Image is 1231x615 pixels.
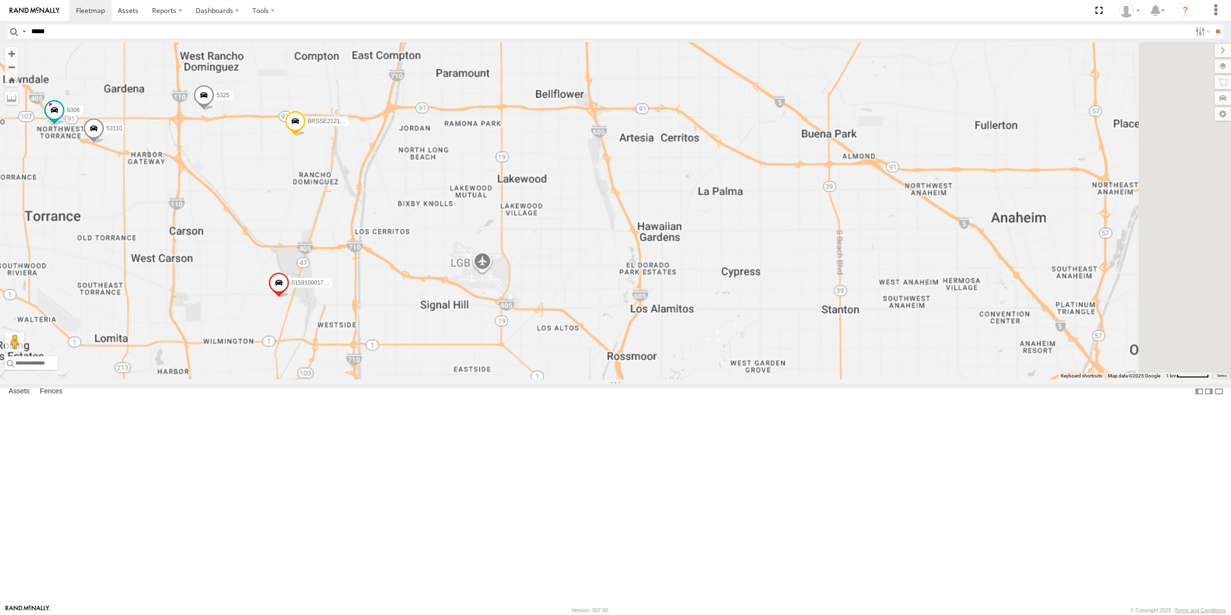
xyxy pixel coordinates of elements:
label: Search Query [20,25,28,38]
button: Zoom Home [5,74,18,87]
span: 1 km [1166,373,1177,378]
span: 5306 [67,107,80,113]
a: Visit our Website [5,605,50,615]
button: Drag Pegman onto the map to open Street View [5,332,24,351]
span: BRSSE21210918155709 [308,118,372,125]
img: rand-logo.svg [10,7,60,14]
button: Keyboard shortcuts [1061,373,1102,379]
div: © Copyright 2025 - [1130,607,1226,613]
button: Map Scale: 1 km per 63 pixels [1163,373,1212,379]
label: Search Filter Options [1192,25,1212,38]
label: Measure [5,91,18,105]
label: Map Settings [1215,107,1231,121]
button: Zoom in [5,47,18,60]
span: Map data ©2025 Google [1108,373,1160,378]
label: Dock Summary Table to the Right [1204,385,1214,399]
i: ? [1178,3,1193,18]
label: Dock Summary Table to the Left [1194,385,1204,399]
label: Hide Summary Table [1214,385,1224,399]
span: 53110 [106,125,122,132]
div: Dispatch [1116,3,1143,18]
a: Terms and Conditions [1175,607,1226,613]
span: 015910001705881 [291,279,339,286]
div: Version: 307.00 [572,607,608,613]
label: Assets [4,385,34,398]
button: Zoom out [5,60,18,74]
label: Fences [35,385,67,398]
span: 5325 [216,92,229,99]
a: Terms (opens in new tab) [1217,374,1227,378]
